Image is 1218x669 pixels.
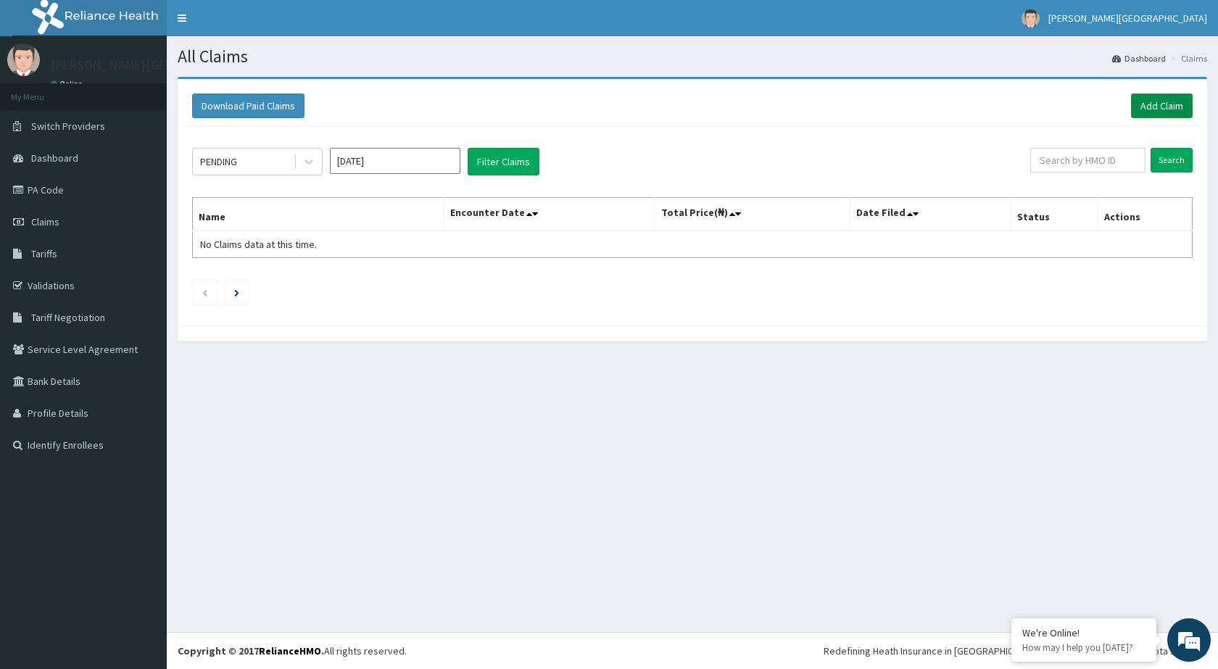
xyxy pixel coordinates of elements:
[192,94,304,118] button: Download Paid Claims
[1151,148,1193,173] input: Search
[1112,52,1166,65] a: Dashboard
[51,59,265,72] p: [PERSON_NAME][GEOGRAPHIC_DATA]
[27,72,59,109] img: d_794563401_company_1708531726252_794563401
[234,286,239,299] a: Next page
[193,198,444,231] th: Name
[200,154,237,169] div: PENDING
[31,151,78,165] span: Dashboard
[824,644,1207,658] div: Redefining Heath Insurance in [GEOGRAPHIC_DATA] using Telemedicine and Data Science!
[178,644,324,657] strong: Copyright © 2017 .
[31,120,105,133] span: Switch Providers
[31,247,57,260] span: Tariffs
[1011,198,1098,231] th: Status
[1022,641,1145,654] p: How may I help you today?
[1048,12,1207,25] span: [PERSON_NAME][GEOGRAPHIC_DATA]
[850,198,1011,231] th: Date Filed
[1022,9,1040,28] img: User Image
[31,311,105,324] span: Tariff Negotiation
[7,43,40,76] img: User Image
[1098,198,1193,231] th: Actions
[202,286,208,299] a: Previous page
[7,396,276,446] textarea: Type your message and hit 'Enter'
[468,148,539,175] button: Filter Claims
[167,632,1218,669] footer: All rights reserved.
[1131,94,1193,118] a: Add Claim
[31,215,59,228] span: Claims
[1030,148,1145,173] input: Search by HMO ID
[178,47,1207,66] h1: All Claims
[259,644,321,657] a: RelianceHMO
[1022,626,1145,639] div: We're Online!
[655,198,850,231] th: Total Price(₦)
[200,238,317,251] span: No Claims data at this time.
[238,7,273,42] div: Minimize live chat window
[51,79,86,89] a: Online
[75,81,244,100] div: Chat with us now
[444,198,655,231] th: Encounter Date
[330,148,460,174] input: Select Month and Year
[84,183,200,329] span: We're online!
[1167,52,1207,65] li: Claims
